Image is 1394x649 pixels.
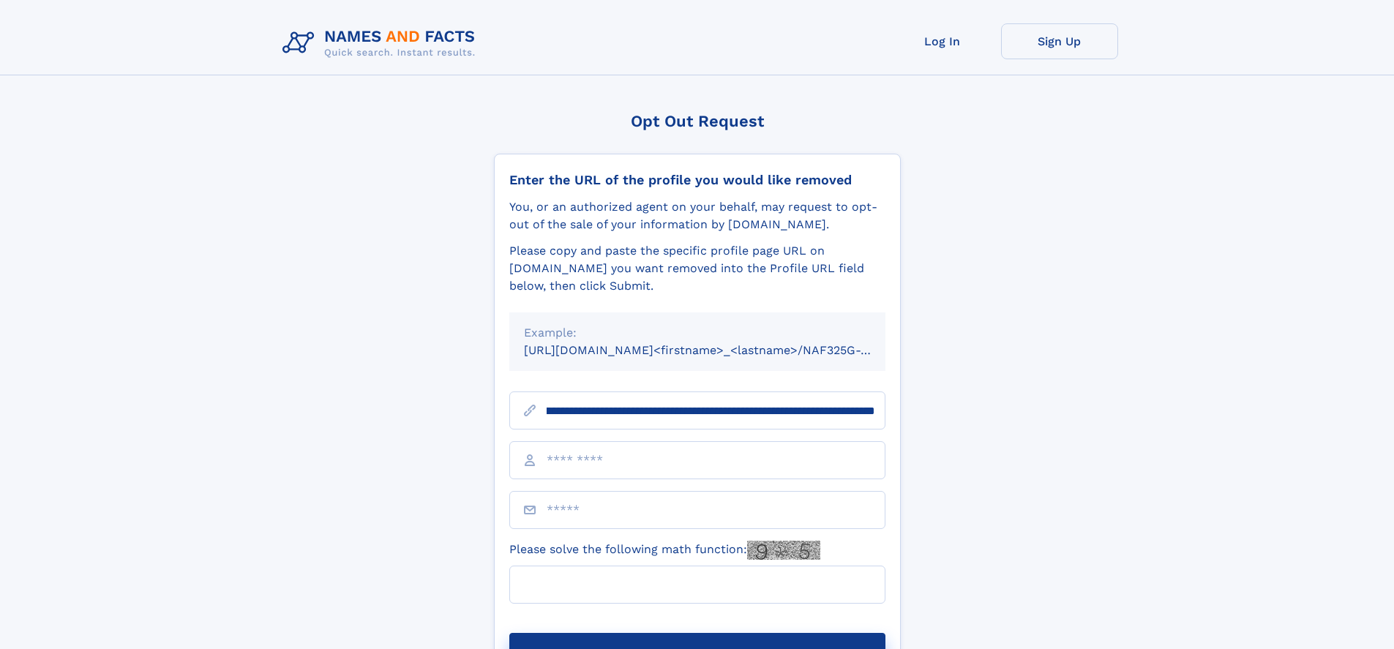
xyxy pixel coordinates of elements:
[884,23,1001,59] a: Log In
[1001,23,1118,59] a: Sign Up
[509,242,885,295] div: Please copy and paste the specific profile page URL on [DOMAIN_NAME] you want removed into the Pr...
[509,172,885,188] div: Enter the URL of the profile you would like removed
[524,324,871,342] div: Example:
[509,541,820,560] label: Please solve the following math function:
[277,23,487,63] img: Logo Names and Facts
[524,343,913,357] small: [URL][DOMAIN_NAME]<firstname>_<lastname>/NAF325G-xxxxxxxx
[509,198,885,233] div: You, or an authorized agent on your behalf, may request to opt-out of the sale of your informatio...
[494,112,901,130] div: Opt Out Request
